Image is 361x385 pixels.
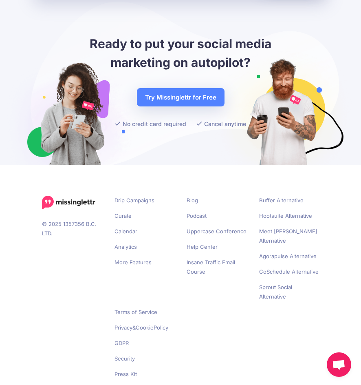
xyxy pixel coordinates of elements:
a: Buffer Alternative [259,197,304,204]
div: Open chat [327,352,351,377]
a: CoSchedule Alternative [259,268,319,275]
a: Analytics [114,243,137,250]
h2: Ready to put your social media marketing on autopilot? [75,34,286,72]
a: Meet [PERSON_NAME] Alternative [259,228,317,244]
a: GDPR [114,340,129,346]
a: Sprout Social Alternative [259,284,292,300]
a: Hootsuite Alternative [259,212,312,219]
a: More Features [114,259,152,266]
a: Cookie [136,324,154,331]
a: Drip Campaigns [114,197,154,204]
div: © 2025 1357356 B.C. LTD. [36,196,108,385]
a: Insane Traffic Email Course [187,259,235,275]
li: No credit card required [115,119,186,129]
a: Terms of Service [114,309,157,315]
a: Help Center [187,243,218,250]
a: Privacy [114,324,132,331]
a: Calendar [114,228,137,235]
a: Blog [187,197,198,204]
a: Security [114,355,135,362]
a: Podcast [187,212,207,219]
li: & Policy [114,323,175,332]
a: Curate [114,212,132,219]
a: Uppercase Conference [187,228,247,235]
a: Press Kit [114,371,137,377]
a: Try Missinglettr for Free [137,88,225,106]
a: Agorapulse Alternative [259,253,317,259]
li: Cancel anytime [196,119,246,129]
